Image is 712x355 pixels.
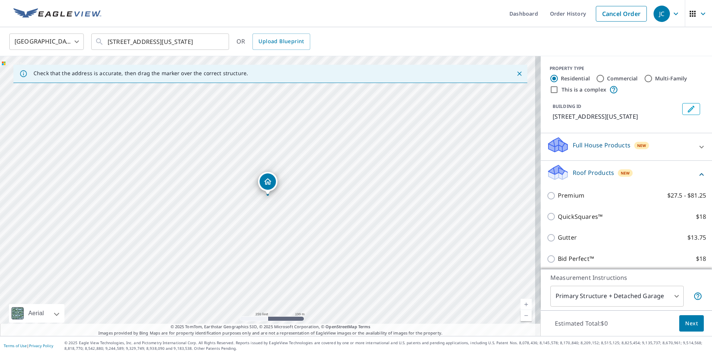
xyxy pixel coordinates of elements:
span: Upload Blueprint [258,37,304,46]
a: Current Level 17, Zoom Out [521,310,532,321]
p: $18 [696,212,706,221]
div: [GEOGRAPHIC_DATA] [9,31,84,52]
p: Bid Perfect™ [558,254,594,263]
div: PROPERTY TYPE [550,65,703,72]
div: Aerial [9,304,64,323]
p: Check that the address is accurate, then drag the marker over the correct structure. [34,70,248,77]
div: Dropped pin, building 1, Residential property, 15311 Ruppstock Dr Missouri City, TX 77489 [258,172,277,195]
a: Upload Blueprint [252,33,310,50]
span: Next [685,319,698,328]
a: OpenStreetMap [325,324,357,329]
p: [STREET_ADDRESS][US_STATE] [553,112,679,121]
a: Privacy Policy [29,343,53,348]
p: BUILDING ID [553,103,581,109]
p: | [4,343,53,348]
p: Gutter [558,233,577,242]
p: $27.5 - $81.25 [667,191,706,200]
div: Roof ProductsNew [547,164,706,185]
label: This is a complex [562,86,606,93]
a: Terms [358,324,371,329]
button: Edit building 1 [682,103,700,115]
span: New [621,170,630,176]
p: $13.75 [687,233,706,242]
p: Roof Products [573,168,614,177]
input: Search by address or latitude-longitude [108,31,214,52]
p: © 2025 Eagle View Technologies, Inc. and Pictometry International Corp. All Rights Reserved. Repo... [64,340,708,351]
a: Terms of Use [4,343,27,348]
div: Full House ProductsNew [547,136,706,157]
button: Next [679,315,704,332]
a: Current Level 17, Zoom In [521,299,532,310]
div: JC [654,6,670,22]
label: Commercial [607,75,638,82]
p: Premium [558,191,584,200]
p: Measurement Instructions [550,273,702,282]
p: Full House Products [573,141,630,150]
a: Cancel Order [596,6,647,22]
p: Estimated Total: $0 [549,315,614,332]
label: Residential [561,75,590,82]
div: Primary Structure + Detached Garage [550,286,684,307]
label: Multi-Family [655,75,687,82]
div: OR [236,33,310,50]
button: Close [515,69,524,79]
span: New [637,143,646,148]
p: QuickSquares™ [558,212,603,221]
span: Your report will include the primary structure and a detached garage if one exists. [693,292,702,301]
p: $18 [696,254,706,263]
div: Aerial [26,304,46,323]
img: EV Logo [13,8,101,19]
span: © 2025 TomTom, Earthstar Geographics SIO, © 2025 Microsoft Corporation, © [171,324,371,330]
